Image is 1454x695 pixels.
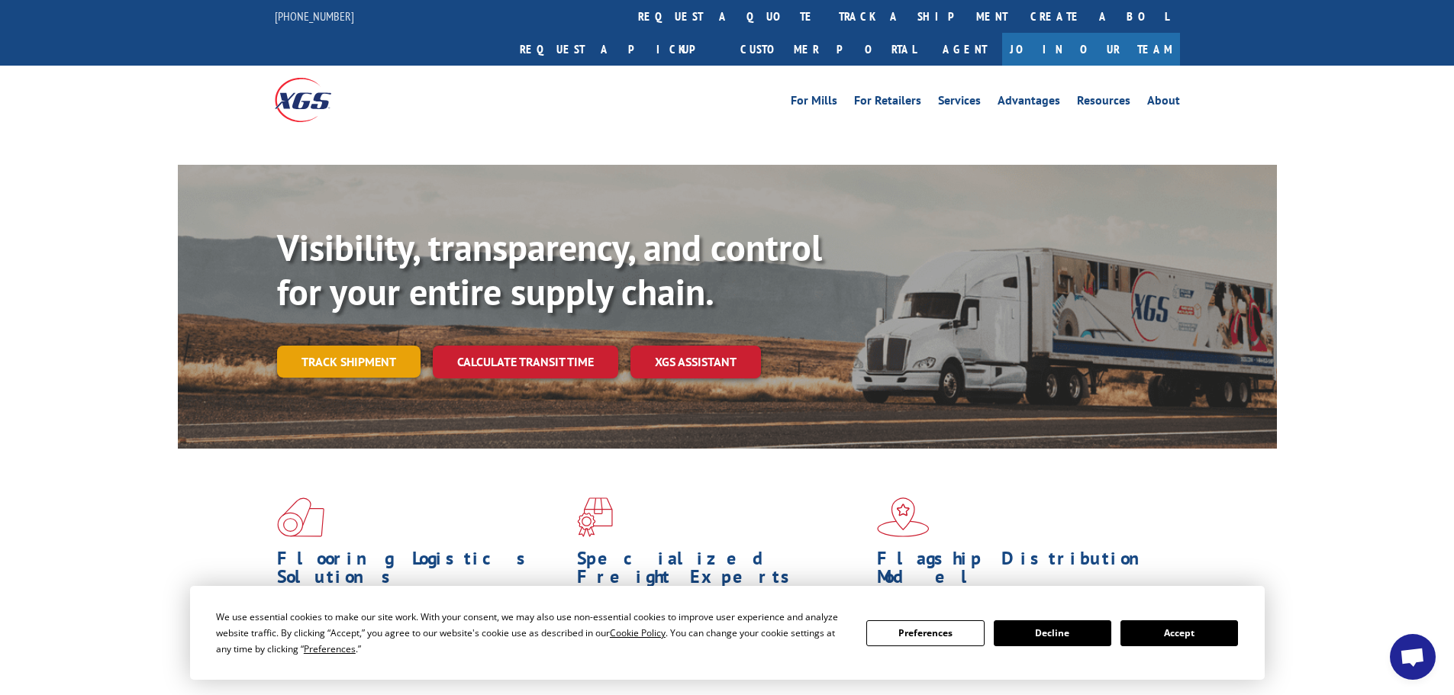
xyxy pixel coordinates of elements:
[1390,634,1436,680] div: Open chat
[791,95,837,111] a: For Mills
[277,224,822,315] b: Visibility, transparency, and control for your entire supply chain.
[938,95,981,111] a: Services
[1147,95,1180,111] a: About
[508,33,729,66] a: Request a pickup
[577,497,613,537] img: xgs-icon-focused-on-flooring-red
[866,620,984,646] button: Preferences
[277,549,566,594] h1: Flooring Logistics Solutions
[1002,33,1180,66] a: Join Our Team
[630,346,761,378] a: XGS ASSISTANT
[1077,95,1130,111] a: Resources
[1120,620,1238,646] button: Accept
[998,95,1060,111] a: Advantages
[275,8,354,24] a: [PHONE_NUMBER]
[877,549,1165,594] h1: Flagship Distribution Model
[877,497,930,537] img: xgs-icon-flagship-distribution-model-red
[190,586,1265,680] div: Cookie Consent Prompt
[854,95,921,111] a: For Retailers
[927,33,1002,66] a: Agent
[729,33,927,66] a: Customer Portal
[610,626,666,639] span: Cookie Policy
[304,642,356,655] span: Preferences
[433,346,618,378] a: Calculate transit time
[577,549,866,594] h1: Specialized Freight Experts
[277,346,421,378] a: Track shipment
[216,609,848,657] div: We use essential cookies to make our site work. With your consent, we may also use non-essential ...
[277,497,324,537] img: xgs-icon-total-supply-chain-intelligence-red
[994,620,1111,646] button: Decline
